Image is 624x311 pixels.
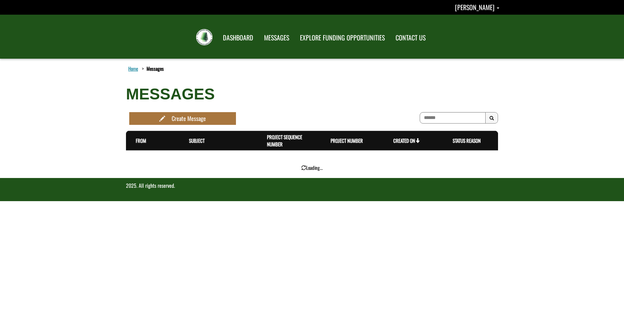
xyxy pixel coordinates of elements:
span: . All rights reserved. [136,182,175,189]
a: MESSAGES [259,30,294,46]
button: Search Results [485,112,498,124]
h1: MESSAGES [126,86,498,103]
a: CONTACT US [391,30,430,46]
a: Ken Gauthier [455,2,499,12]
div: Create Message [172,114,206,123]
a: Subject [189,137,205,144]
a: Project Sequence Number [267,133,302,147]
a: Create Message [129,112,236,125]
input: To search on partial text, use the asterisk (*) wildcard character. [420,112,486,124]
p: 2025 [126,182,498,189]
th: Actions [486,131,498,151]
a: From [136,137,146,144]
a: EXPLORE FUNDING OPPORTUNITIES [295,30,390,46]
a: Status Reason [453,137,481,144]
nav: Main Navigation [217,28,430,46]
a: DASHBOARD [218,30,258,46]
a: Project Number [331,137,363,144]
li: Messages [140,65,164,72]
a: Created On [393,137,420,144]
img: FRIAA Submissions Portal [196,29,212,45]
a: Home [127,64,139,73]
span: [PERSON_NAME] [455,2,494,12]
div: Loading... [126,164,498,171]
